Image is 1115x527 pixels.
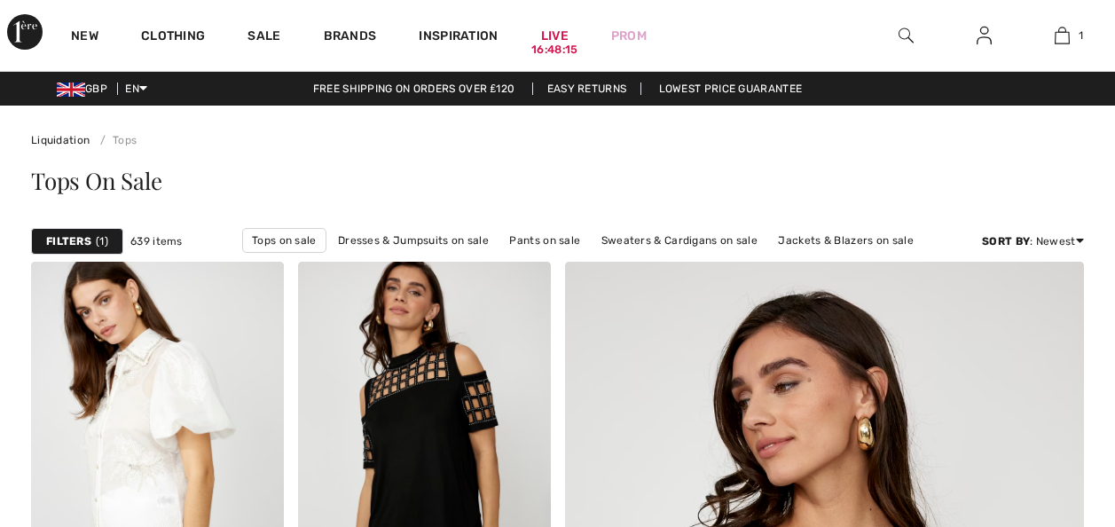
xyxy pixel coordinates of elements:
[899,25,914,46] img: search the website
[611,27,647,45] a: Prom
[31,165,161,196] span: Tops On Sale
[570,253,685,276] a: Outerwear on sale
[46,233,91,249] strong: Filters
[480,253,568,276] a: Skirts on sale
[57,83,85,97] img: UK Pound
[541,27,569,45] a: Live16:48:15
[299,83,530,95] a: Free shipping on orders over ₤120
[125,83,147,95] span: EN
[7,14,43,50] img: 1ère Avenue
[645,83,817,95] a: Lowest Price Guarantee
[141,28,205,47] a: Clothing
[57,83,114,95] span: GBP
[329,229,498,252] a: Dresses & Jumpsuits on sale
[977,25,992,46] img: My Info
[1079,28,1083,43] span: 1
[1024,25,1100,46] a: 1
[31,134,90,146] a: Liquidation
[1055,25,1070,46] img: My Bag
[500,229,589,252] a: Pants on sale
[324,28,377,47] a: Brands
[593,229,766,252] a: Sweaters & Cardigans on sale
[130,233,183,249] span: 639 items
[982,233,1084,249] div: : Newest
[962,25,1006,47] a: Sign In
[93,134,137,146] a: Tops
[982,235,1030,248] strong: Sort By
[769,229,923,252] a: Jackets & Blazers on sale
[419,28,498,47] span: Inspiration
[532,83,642,95] a: Easy Returns
[96,233,108,249] span: 1
[242,228,326,253] a: Tops on sale
[531,42,577,59] div: 16:48:15
[247,28,280,47] a: Sale
[71,28,98,47] a: New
